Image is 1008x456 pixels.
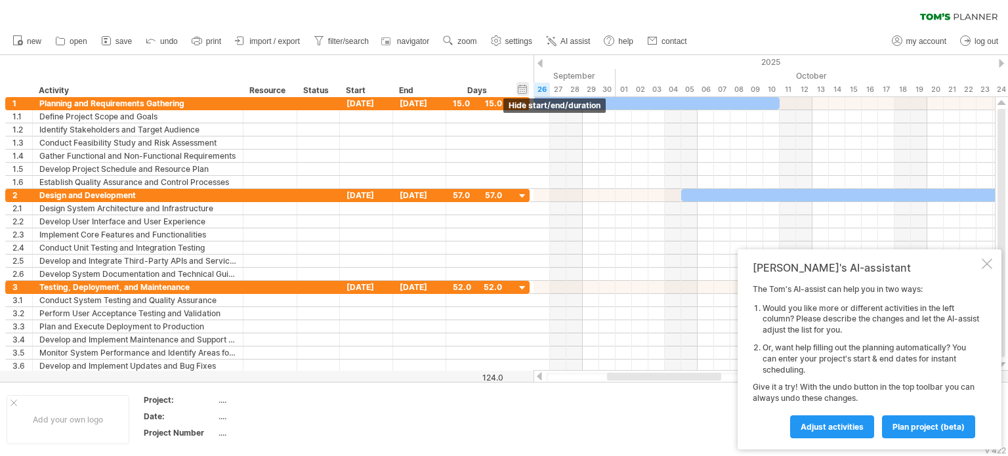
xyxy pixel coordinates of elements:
div: Planning and Requirements Gathering [39,97,236,110]
a: my account [889,33,950,50]
span: AI assist [560,37,590,46]
a: save [98,33,136,50]
div: [DATE] [393,281,446,293]
div: Wednesday, 8 October 2025 [730,83,747,96]
a: navigator [379,33,433,50]
div: 1.4 [12,150,32,162]
div: Monitor System Performance and Identify Areas for Improvement [39,346,236,359]
a: new [9,33,45,50]
div: Add your own logo [7,395,129,444]
span: save [115,37,132,46]
div: Design System Architecture and Infrastructure [39,202,236,215]
div: Monday, 29 September 2025 [583,83,599,96]
div: 52.0 [453,281,502,293]
div: Thursday, 9 October 2025 [747,83,763,96]
div: Sunday, 12 October 2025 [796,83,812,96]
div: Days [446,84,508,97]
div: Project: [144,394,216,405]
div: Develop and Integrate Third-Party APIs and Services [39,255,236,267]
div: Saturday, 18 October 2025 [894,83,911,96]
a: open [52,33,91,50]
li: Would you like more or different activities in the left column? Please describe the changes and l... [763,303,979,336]
div: 2.1 [12,202,32,215]
div: v 422 [985,446,1006,455]
div: 2.3 [12,228,32,241]
div: Develop and Implement Maintenance and Support Plan [39,333,236,346]
div: Date: [144,411,216,422]
div: Design and Development [39,189,236,201]
div: Sunday, 19 October 2025 [911,83,927,96]
div: 2.2 [12,215,32,228]
div: 1.2 [12,123,32,136]
div: Develop System Documentation and Technical Guides [39,268,236,280]
a: undo [142,33,182,50]
div: 2.6 [12,268,32,280]
div: 3.5 [12,346,32,359]
div: Resource [249,84,289,97]
a: contact [644,33,691,50]
div: .... [219,411,329,422]
div: Testing, Deployment, and Maintenance [39,281,236,293]
div: Tuesday, 14 October 2025 [829,83,845,96]
div: Develop User Interface and User Experience [39,215,236,228]
span: help [618,37,633,46]
div: Friday, 3 October 2025 [648,83,665,96]
div: Saturday, 27 September 2025 [550,83,566,96]
a: filter/search [310,33,373,50]
div: Friday, 26 September 2025 [534,83,550,96]
a: plan project (beta) [882,415,975,438]
div: 1.3 [12,136,32,149]
div: 2 [12,189,32,201]
a: help [600,33,637,50]
div: 3.2 [12,307,32,320]
div: 2.4 [12,241,32,254]
div: Thursday, 2 October 2025 [632,83,648,96]
div: Activity [39,84,236,97]
span: plan project (beta) [892,422,965,432]
div: 124.0 [447,373,503,383]
div: Implement Core Features and Functionalities [39,228,236,241]
span: settings [505,37,532,46]
div: Conduct System Testing and Quality Assurance [39,294,236,306]
div: [DATE] [340,97,393,110]
div: Conduct Unit Testing and Integration Testing [39,241,236,254]
div: 57.0 [453,189,502,201]
div: Identify Stakeholders and Target Audience [39,123,236,136]
span: my account [906,37,946,46]
div: 1.6 [12,176,32,188]
div: Develop Project Schedule and Resource Plan [39,163,236,175]
span: filter/search [328,37,369,46]
div: Friday, 10 October 2025 [763,83,780,96]
div: Friday, 17 October 2025 [878,83,894,96]
div: Develop and Implement Updates and Bug Fixes [39,360,236,372]
div: Saturday, 4 October 2025 [665,83,681,96]
div: 15.0 [453,97,502,110]
div: Plan and Execute Deployment to Production [39,320,236,333]
div: .... [219,427,329,438]
div: [DATE] [393,189,446,201]
div: 1.1 [12,110,32,123]
div: Wednesday, 15 October 2025 [845,83,862,96]
div: 3 [12,281,32,293]
div: Wednesday, 22 October 2025 [960,83,976,96]
div: Thursday, 16 October 2025 [862,83,878,96]
span: log out [975,37,998,46]
div: Wednesday, 1 October 2025 [616,83,632,96]
div: The Tom's AI-assist can help you in two ways: Give it a try! With the undo button in the top tool... [753,284,979,438]
div: Conduct Feasibility Study and Risk Assessment [39,136,236,149]
a: AI assist [543,33,594,50]
div: Monday, 13 October 2025 [812,83,829,96]
div: Start [346,84,385,97]
div: [PERSON_NAME]'s AI-assistant [753,261,979,274]
div: Project Number [144,427,216,438]
div: [DATE] [340,189,393,201]
span: contact [661,37,687,46]
div: Define Project Scope and Goals [39,110,236,123]
a: log out [957,33,1002,50]
span: import / export [249,37,300,46]
div: Monday, 6 October 2025 [698,83,714,96]
div: Tuesday, 7 October 2025 [714,83,730,96]
span: zoom [457,37,476,46]
div: Sunday, 28 September 2025 [566,83,583,96]
div: Tuesday, 30 September 2025 [599,83,616,96]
